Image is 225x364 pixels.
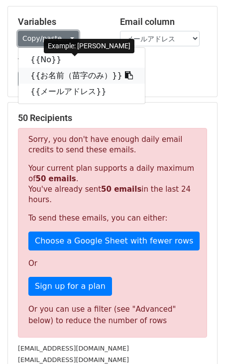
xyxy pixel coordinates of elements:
[28,232,200,250] a: Choose a Google Sheet with fewer rows
[175,316,225,364] div: チャットウィジェット
[18,52,145,68] a: {{No}}
[120,16,207,27] h5: Email column
[28,277,112,296] a: Sign up for a plan
[44,39,134,53] div: Example: [PERSON_NAME]
[28,213,197,224] p: To send these emails, you can either:
[101,185,141,194] strong: 50 emails
[18,356,129,364] small: [EMAIL_ADDRESS][DOMAIN_NAME]
[18,345,129,352] small: [EMAIL_ADDRESS][DOMAIN_NAME]
[35,174,76,183] strong: 50 emails
[175,316,225,364] iframe: Chat Widget
[28,163,197,205] p: Your current plan supports a daily maximum of . You've already sent in the last 24 hours.
[18,31,79,46] a: Copy/paste...
[18,68,145,84] a: {{お名前（苗字のみ）}}
[18,113,207,123] h5: 50 Recipients
[28,258,197,269] p: Or
[18,84,145,100] a: {{メールアドレス}}
[28,134,197,155] p: Sorry, you don't have enough daily email credits to send these emails.
[28,304,197,326] div: Or you can use a filter (see "Advanced" below) to reduce the number of rows
[18,16,105,27] h5: Variables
